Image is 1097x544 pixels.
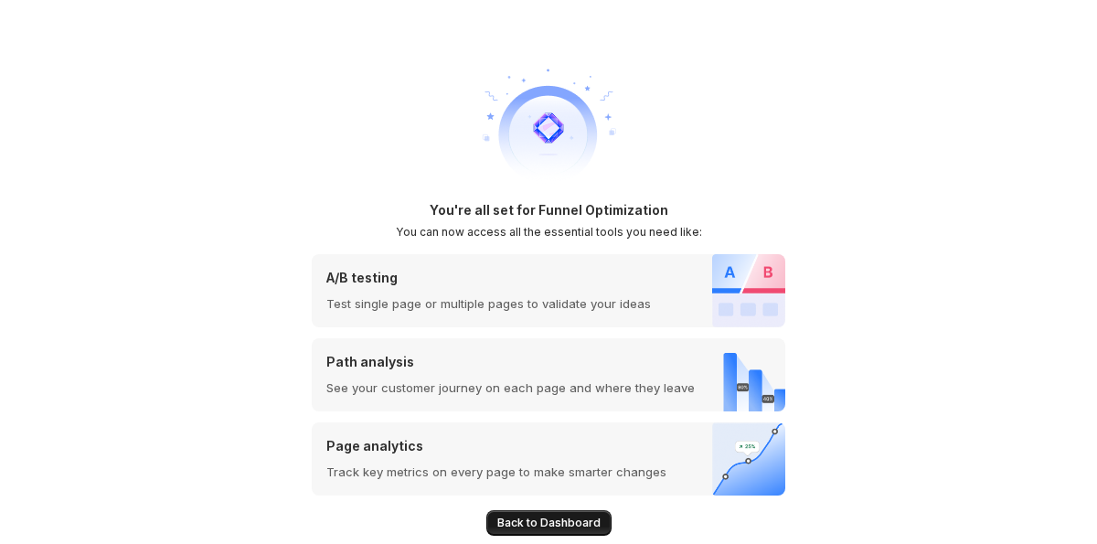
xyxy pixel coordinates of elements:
img: A/B testing [712,254,785,327]
img: Path analysis [705,338,785,411]
p: Test single page or multiple pages to validate your ideas [326,294,651,313]
p: A/B testing [326,269,651,287]
p: Path analysis [326,353,695,371]
span: Back to Dashboard [497,516,601,530]
h2: You can now access all the essential tools you need like: [396,225,702,240]
p: Track key metrics on every page to make smarter changes [326,463,666,481]
button: Back to Dashboard [486,510,612,536]
p: Page analytics [326,437,666,455]
img: Page analytics [712,422,785,496]
img: welcome [475,55,622,201]
h1: You're all set for Funnel Optimization [430,201,668,219]
p: See your customer journey on each page and where they leave [326,379,695,397]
